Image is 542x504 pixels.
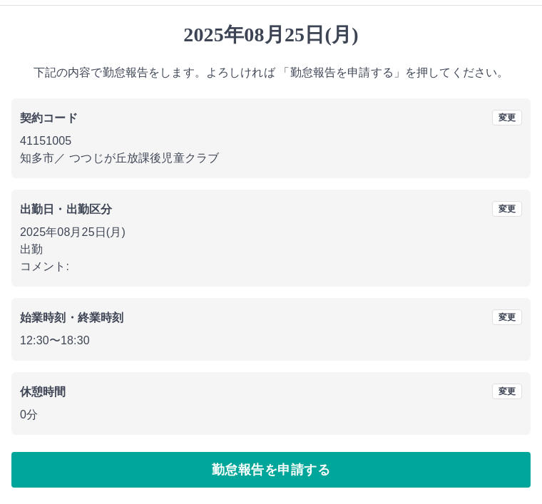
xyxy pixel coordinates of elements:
p: 知多市 ／ つつじが丘放課後児童クラブ [20,150,522,167]
b: 始業時刻・終業時刻 [20,312,123,324]
p: コメント: [20,258,522,275]
p: 41151005 [20,133,522,150]
p: 出勤 [20,241,522,258]
p: 下記の内容で勤怠報告をします。よろしければ 「勤怠報告を申請する」を押してください。 [11,64,531,81]
b: 契約コード [20,112,78,124]
button: 変更 [492,201,522,217]
h1: 2025年08月25日(月) [11,23,531,47]
b: 休憩時間 [20,386,66,398]
button: 勤怠報告を申請する [11,452,531,488]
button: 変更 [492,309,522,325]
b: 出勤日・出勤区分 [20,203,112,215]
p: 0分 [20,406,522,423]
button: 変更 [492,110,522,125]
button: 変更 [492,384,522,399]
p: 2025年08月25日(月) [20,224,522,241]
p: 12:30 〜 18:30 [20,332,522,349]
